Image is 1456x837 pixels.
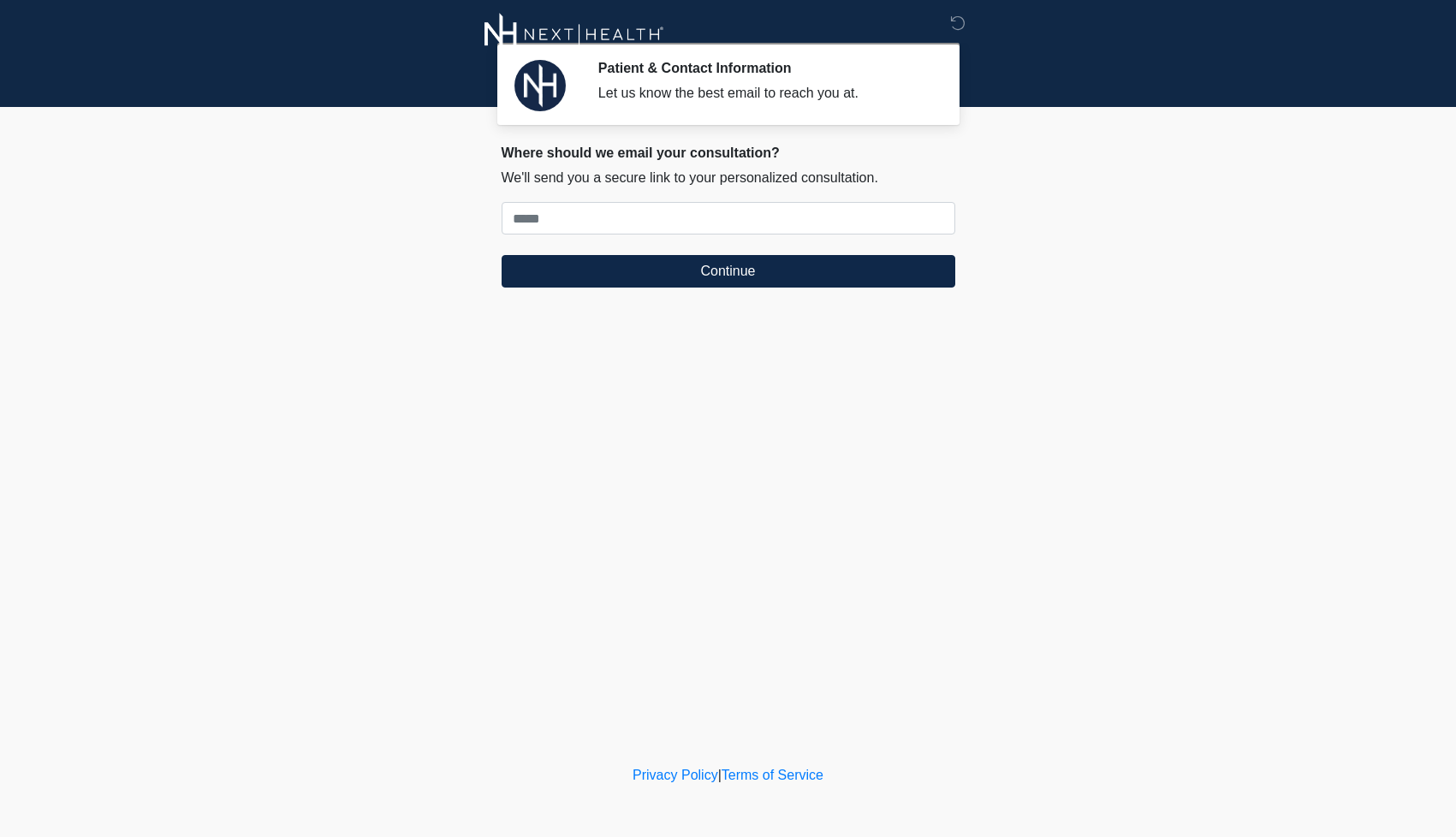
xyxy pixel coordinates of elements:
img: Agent Avatar [514,60,566,111]
a: Privacy Policy [633,768,718,782]
p: We'll send you a secure link to your personalized consultation. [502,168,955,188]
img: Next Beauty Logo [484,13,664,56]
h2: Where should we email your consultation? [502,145,955,161]
a: Terms of Service [722,768,823,782]
button: Continue [502,255,955,288]
a: | [718,768,722,782]
div: Let us know the best email to reach you at. [598,83,930,104]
